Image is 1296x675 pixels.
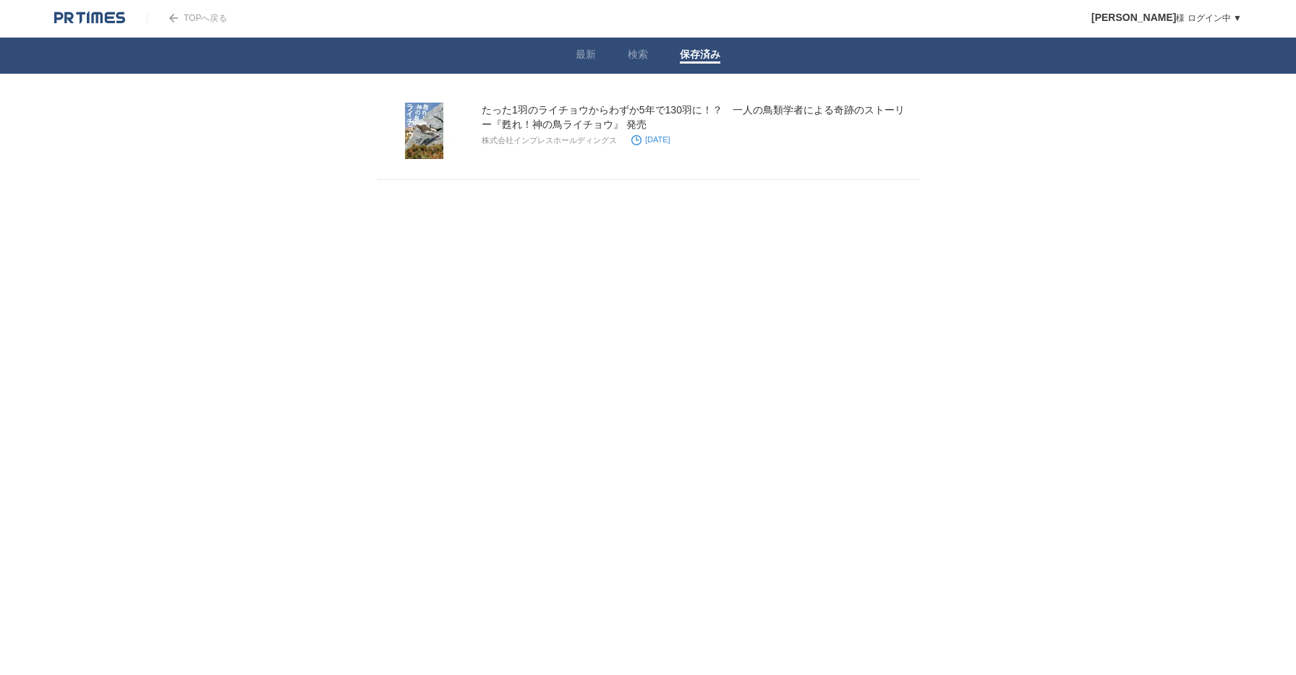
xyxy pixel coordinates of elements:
img: logo.png [54,11,125,25]
a: 保存済み [680,48,720,64]
a: [PERSON_NAME]様 ログイン中 ▼ [1091,13,1242,23]
p: 株式会社インプレスホールディングス [482,135,617,146]
time: [DATE] [631,135,670,144]
span: [PERSON_NAME] [1091,12,1176,23]
img: arrow.png [169,14,178,22]
img: たった1羽のライチョウからわずか5年で130羽に！？ 一人の鳥類学者による奇跡のストーリー『甦れ！神の鳥ライチョウ』 発売 [382,103,467,159]
a: 検索 [628,48,648,64]
a: TOPへ戻る [147,13,227,23]
a: たった1羽のライチョウからわずか5年で130羽に！？ 一人の鳥類学者による奇跡のストーリー『甦れ！神の鳥ライチョウ』 発売 [482,104,905,130]
a: 最新 [576,48,596,64]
